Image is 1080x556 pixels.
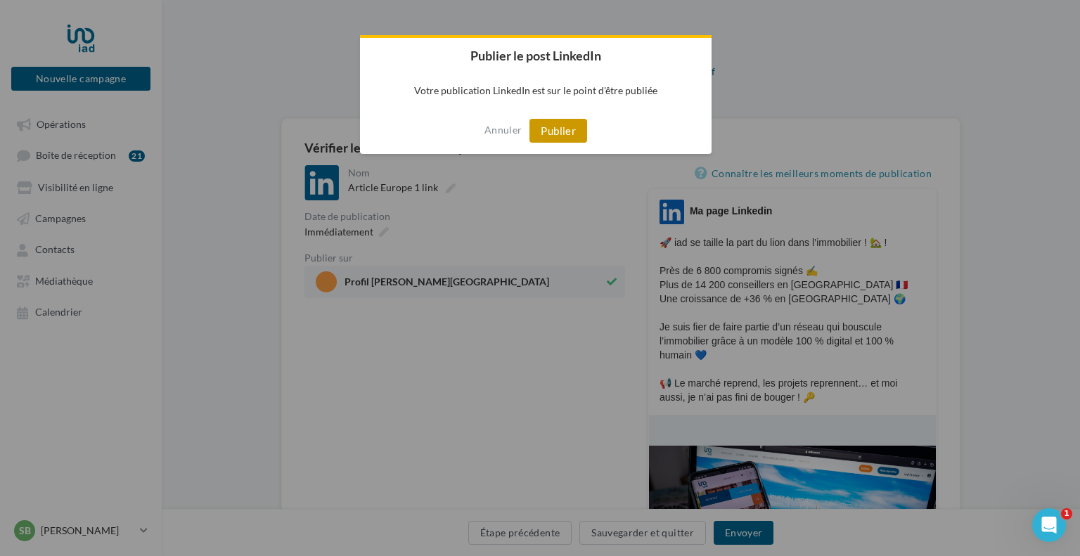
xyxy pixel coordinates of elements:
[360,73,712,108] p: Votre publication LinkedIn est sur le point d'être publiée
[1032,508,1066,542] iframe: Intercom live chat
[529,119,587,143] button: Publier
[360,38,712,73] h2: Publier le post LinkedIn
[484,119,522,141] button: Annuler
[1061,508,1072,519] span: 1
